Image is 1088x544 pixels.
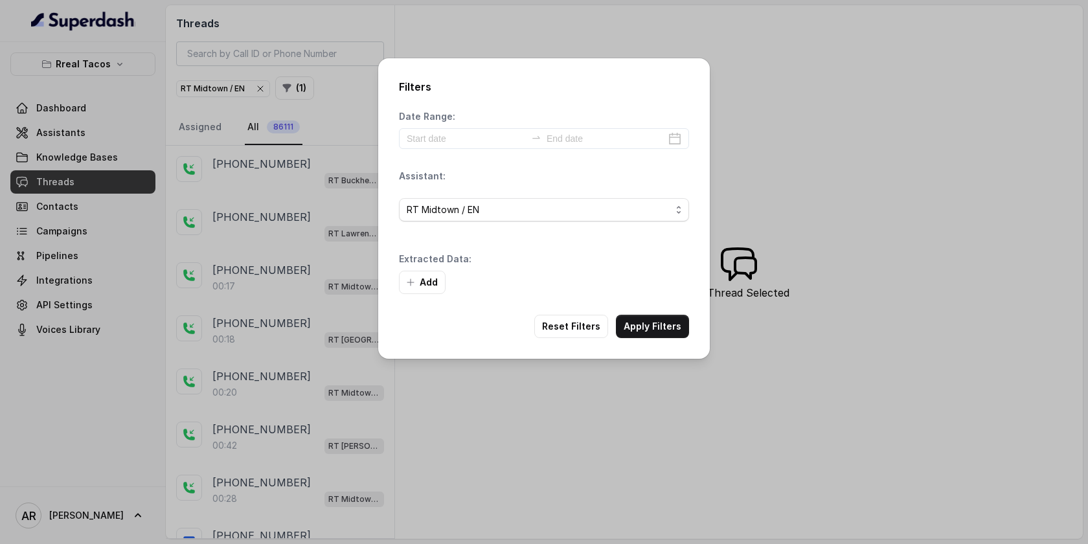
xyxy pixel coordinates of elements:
[399,198,689,221] button: RT Midtown / EN
[399,170,446,183] p: Assistant:
[399,253,471,266] p: Extracted Data:
[399,110,455,123] p: Date Range:
[547,131,666,146] input: End date
[531,132,541,142] span: swap-right
[616,315,689,338] button: Apply Filters
[407,202,671,218] span: RT Midtown / EN
[407,131,526,146] input: Start date
[531,132,541,142] span: to
[399,79,689,95] h2: Filters
[399,271,446,294] button: Add
[534,315,608,338] button: Reset Filters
